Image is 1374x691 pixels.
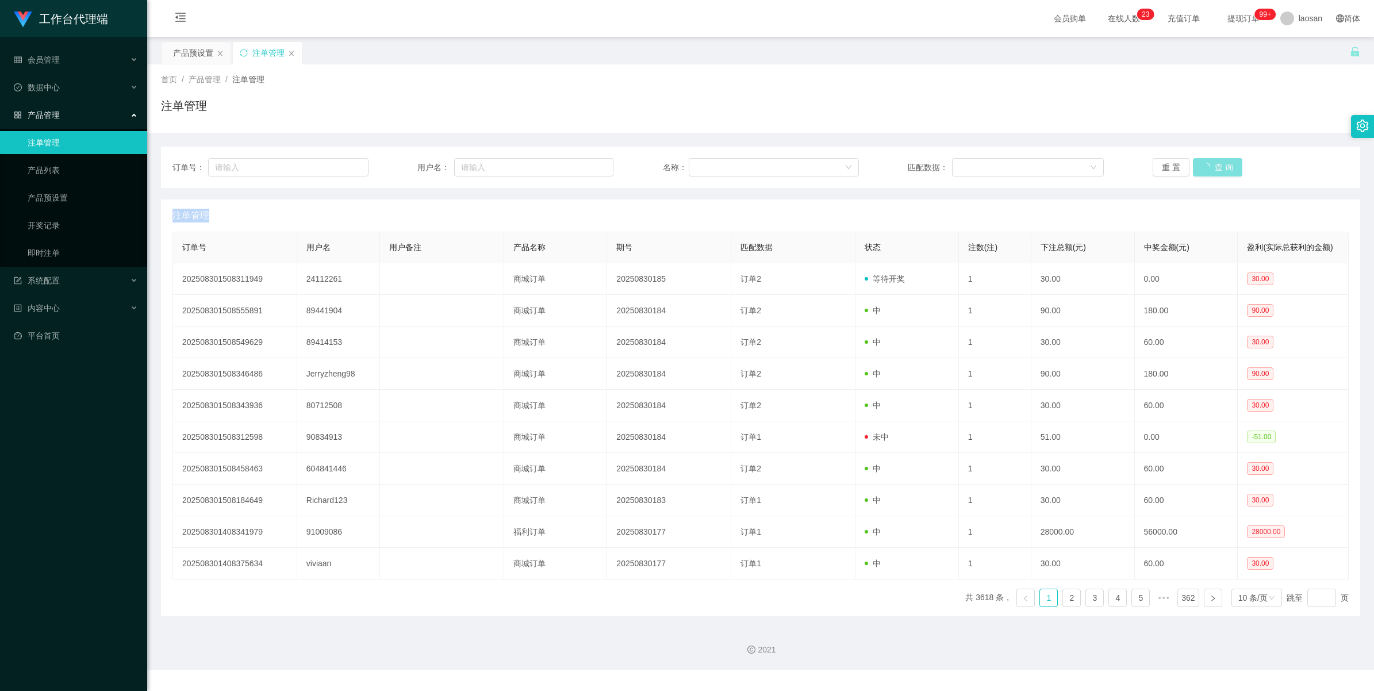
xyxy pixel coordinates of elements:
td: 60.00 [1135,390,1238,421]
td: 202508301508346486 [173,358,297,390]
p: 2 [1142,9,1146,20]
td: 90.00 [1031,358,1135,390]
a: 5 [1132,589,1149,606]
td: 商城订单 [504,358,608,390]
span: / [182,75,184,84]
td: 20250830184 [607,453,731,485]
li: 362 [1177,589,1199,607]
span: 名称： [663,162,689,174]
div: 2021 [156,644,1365,656]
i: 图标: down [1268,594,1275,602]
td: 商城订单 [504,421,608,453]
td: 56000.00 [1135,516,1238,548]
span: 90.00 [1247,304,1273,317]
i: 图标: close [217,50,224,57]
span: 90.00 [1247,367,1273,380]
td: 20250830184 [607,421,731,453]
span: 28000.00 [1247,525,1285,538]
td: 180.00 [1135,358,1238,390]
i: 图标: profile [14,304,22,312]
td: 1 [959,295,1031,327]
span: 等待开奖 [865,274,905,283]
td: 商城订单 [504,327,608,358]
td: 0.00 [1135,263,1238,295]
span: 用户备注 [389,243,421,252]
span: 中奖金额(元) [1144,243,1189,252]
i: 图标: copyright [747,646,755,654]
td: 1 [959,327,1031,358]
td: 1 [959,485,1031,516]
span: 数据中心 [14,83,60,92]
td: 商城订单 [504,263,608,295]
td: 80712508 [297,390,380,421]
td: 202508301508458463 [173,453,297,485]
h1: 注单管理 [161,97,207,114]
a: 3 [1086,589,1103,606]
span: 中 [865,464,881,473]
a: 362 [1178,589,1198,606]
li: 下一页 [1204,589,1222,607]
span: 订单1 [740,527,761,536]
span: 充值订单 [1162,14,1206,22]
span: 订单号： [172,162,208,174]
a: 即时注单 [28,241,138,264]
a: 图标: dashboard平台首页 [14,324,138,347]
td: 202508301408375634 [173,548,297,579]
i: 图标: down [1090,164,1097,172]
li: 共 3618 条， [965,589,1012,607]
td: 89441904 [297,295,380,327]
i: 图标: form [14,277,22,285]
td: Jerryzheng98 [297,358,380,390]
td: 商城订单 [504,485,608,516]
td: 202508301408341979 [173,516,297,548]
i: 图标: right [1210,595,1216,602]
td: 20250830184 [607,295,731,327]
i: 图标: left [1022,595,1029,602]
span: 中 [865,401,881,410]
td: 60.00 [1135,453,1238,485]
td: 90.00 [1031,295,1135,327]
span: 30.00 [1247,494,1273,506]
input: 请输入 [208,158,369,176]
span: 订单2 [740,369,761,378]
span: 订单1 [740,559,761,568]
sup: 23 [1137,9,1154,20]
td: 202508301508555891 [173,295,297,327]
span: 30.00 [1247,272,1273,285]
i: 图标: table [14,56,22,64]
td: 89414153 [297,327,380,358]
img: logo.9652507e.png [14,11,32,28]
li: 2 [1062,589,1081,607]
input: 请输入 [454,158,613,176]
td: 1 [959,421,1031,453]
td: 202508301508549629 [173,327,297,358]
a: 1 [1040,589,1057,606]
span: 中 [865,559,881,568]
a: 4 [1109,589,1126,606]
span: 30.00 [1247,336,1273,348]
td: 180.00 [1135,295,1238,327]
i: 图标: close [288,50,295,57]
td: 20250830177 [607,516,731,548]
i: 图标: appstore-o [14,111,22,119]
td: 60.00 [1135,485,1238,516]
div: 跳至 页 [1287,589,1349,607]
div: 10 条/页 [1238,589,1268,606]
td: 51.00 [1031,421,1135,453]
i: 图标: unlock [1350,47,1360,57]
span: 订单2 [740,306,761,315]
td: 1 [959,390,1031,421]
span: 30.00 [1247,399,1273,412]
span: 中 [865,306,881,315]
td: 1 [959,358,1031,390]
td: 30.00 [1031,263,1135,295]
td: 30.00 [1031,390,1135,421]
td: 20250830183 [607,485,731,516]
span: 盈利(实际总获利的金额) [1247,243,1333,252]
td: 30.00 [1031,327,1135,358]
span: 中 [865,496,881,505]
td: 24112261 [297,263,380,295]
p: 3 [1146,9,1150,20]
div: 产品预设置 [173,42,213,64]
span: 中 [865,527,881,536]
